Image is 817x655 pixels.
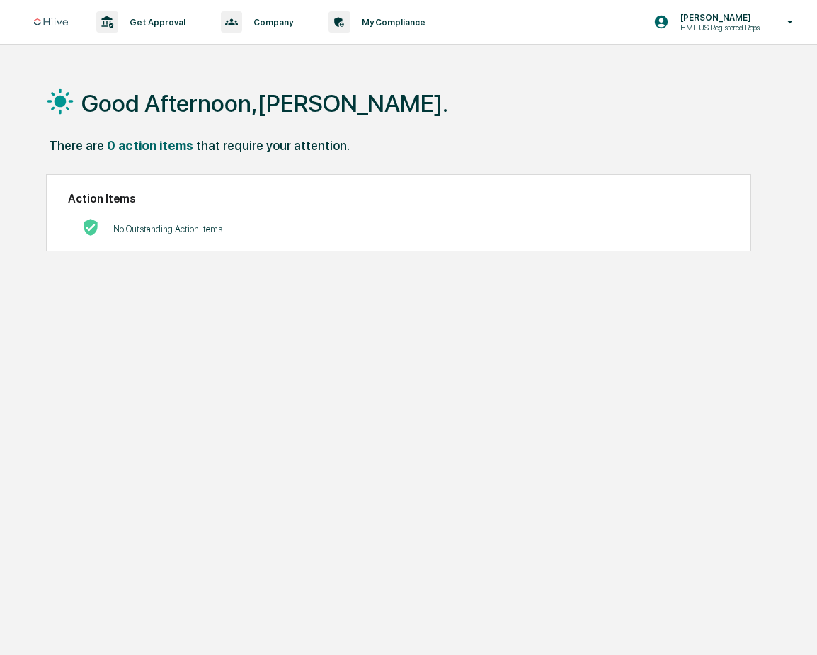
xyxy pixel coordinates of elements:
[34,18,68,26] img: logo
[68,192,730,205] h2: Action Items
[49,138,104,153] div: There are
[196,138,350,153] div: that require your attention.
[82,219,99,236] img: No Actions logo
[669,23,767,33] p: HML US Registered Reps
[113,224,222,234] p: No Outstanding Action Items
[350,17,433,28] p: My Compliance
[81,89,448,118] h1: Good Afternoon,[PERSON_NAME].
[107,138,193,153] div: 0 action items
[118,17,193,28] p: Get Approval
[242,17,300,28] p: Company
[669,12,767,23] p: [PERSON_NAME]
